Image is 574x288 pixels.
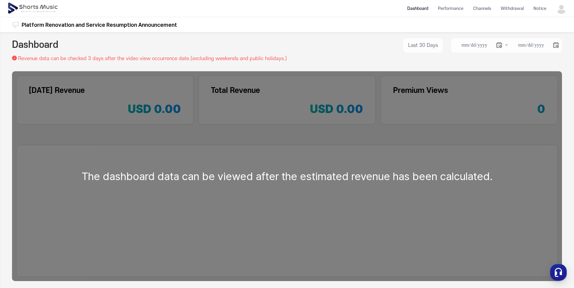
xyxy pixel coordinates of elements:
[556,3,567,14] img: 사용자 이미지
[12,21,19,28] img: 알림 아이콘
[15,200,26,204] span: Home
[12,56,17,60] img: 설명 아이콘
[40,191,78,206] a: Messages
[12,71,562,281] div: The dashboard data can be viewed after the estimated revenue has been calculated.
[403,38,443,53] button: Last 30 Days
[50,200,68,205] span: Messages
[18,55,287,62] p: Revenue data can be checked 3 days after the video view occurrence date.(excluding weekends and p...
[468,1,496,17] a: Channels
[2,191,40,206] a: Home
[22,21,177,29] a: Platform Renovation and Service Resumption Announcement
[78,191,115,206] a: Settings
[451,38,562,53] li: ~
[12,38,58,53] h2: Dashboard
[529,1,551,17] a: Notice
[402,1,433,17] a: Dashboard
[433,1,468,17] a: Performance
[89,200,104,204] span: Settings
[496,1,529,17] a: Withdrawal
